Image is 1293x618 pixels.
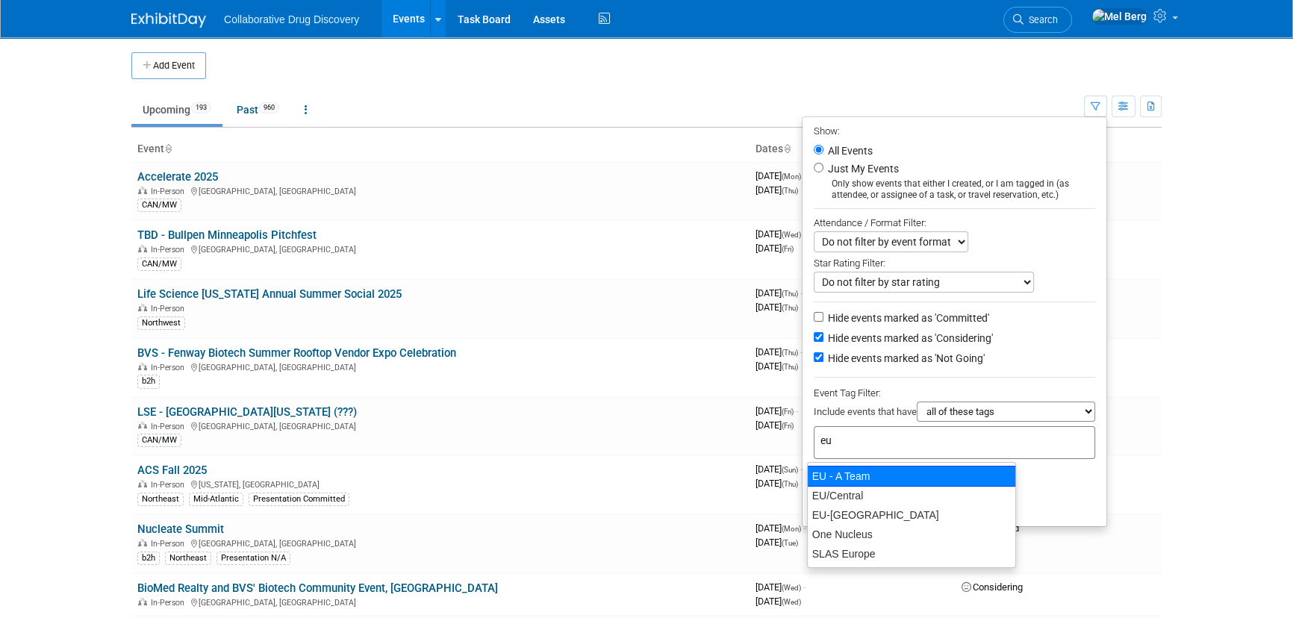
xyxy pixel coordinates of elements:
span: Search [1024,14,1058,25]
span: (Thu) [782,480,798,488]
a: Sort by Start Date [783,143,791,154]
span: [DATE] [755,478,798,489]
th: Event [131,137,750,162]
div: b2h [137,552,160,565]
span: - [800,346,803,358]
div: Northwest [137,316,185,330]
div: SLAS Europe [808,544,1015,564]
span: [DATE] [755,228,806,240]
div: [GEOGRAPHIC_DATA], [GEOGRAPHIC_DATA] [137,243,744,255]
div: Show: [814,121,1095,140]
th: Dates [750,137,956,162]
span: (Fri) [782,408,794,416]
span: [DATE] [755,537,798,548]
div: Northeast [137,493,184,506]
span: [DATE] [755,170,806,181]
img: In-Person Event [138,187,147,194]
span: 193 [191,102,211,113]
span: In-Person [151,363,189,372]
span: In-Person [151,422,189,431]
span: [DATE] [755,302,798,313]
span: - [800,463,803,475]
div: Northeast [165,552,211,565]
img: In-Person Event [138,245,147,252]
span: [DATE] [755,243,794,254]
span: (Wed) [782,598,801,606]
span: [DATE] [755,360,798,372]
span: (Mon) [782,525,801,533]
img: In-Person Event [138,422,147,429]
span: In-Person [151,598,189,608]
span: [DATE] [755,581,806,593]
div: One Nucleus [808,525,1015,544]
label: All Events [825,146,873,156]
div: Event Tag Filter: [814,384,1095,402]
a: Life Science [US_STATE] Annual Summer Social 2025 [137,287,402,301]
span: (Thu) [782,187,798,195]
span: (Wed) [782,584,801,592]
a: ACS Fall 2025 [137,463,207,477]
span: (Thu) [782,363,798,371]
div: Only show events that either I created, or I am tagged in (as attendee, or assignee of a task, or... [814,178,1095,201]
div: [GEOGRAPHIC_DATA], [GEOGRAPHIC_DATA] [137,184,744,196]
span: [DATE] [755,184,798,196]
span: - [803,522,806,534]
img: In-Person Event [138,598,147,605]
div: [GEOGRAPHIC_DATA], [GEOGRAPHIC_DATA] [137,537,744,549]
div: [US_STATE], [GEOGRAPHIC_DATA] [137,478,744,490]
img: In-Person Event [138,539,147,546]
img: In-Person Event [138,304,147,311]
div: CAN/MW [137,434,181,447]
div: Presentation N/A [216,552,290,565]
div: Presentation Committed [249,493,349,506]
a: Sort by Event Name [164,143,172,154]
div: Include events that have [814,402,1095,426]
img: ExhibitDay [131,13,206,28]
span: In-Person [151,187,189,196]
span: In-Person [151,539,189,549]
div: CAN/MW [137,199,181,212]
div: b2h [137,375,160,388]
a: BioMed Realty and BVS' Biotech Community Event, [GEOGRAPHIC_DATA] [137,581,498,595]
span: [DATE] [755,522,806,534]
a: Upcoming193 [131,96,222,124]
span: [DATE] [755,405,798,416]
div: [GEOGRAPHIC_DATA], [GEOGRAPHIC_DATA] [137,360,744,372]
div: Attendance / Format Filter: [814,214,1095,231]
span: (Mon) [782,172,801,181]
span: In-Person [151,304,189,313]
span: (Thu) [782,304,798,312]
span: In-Person [151,480,189,490]
a: BVS - Fenway Biotech Summer Rooftop Vendor Expo Celebration [137,346,456,360]
span: - [800,287,803,299]
div: EU/Central [808,486,1015,505]
label: Hide events marked as 'Considering' [825,331,993,346]
span: - [796,405,798,416]
div: [GEOGRAPHIC_DATA], [GEOGRAPHIC_DATA] [137,419,744,431]
span: 960 [259,102,279,113]
label: Just My Events [825,161,899,176]
div: EU-[GEOGRAPHIC_DATA] [808,505,1015,525]
a: Past960 [225,96,290,124]
span: (Fri) [782,245,794,253]
span: In-Person [151,245,189,255]
span: (Thu) [782,349,798,357]
span: Collaborative Drug Discovery [224,13,359,25]
span: [DATE] [755,463,803,475]
span: (Thu) [782,290,798,298]
div: [GEOGRAPHIC_DATA], [GEOGRAPHIC_DATA] [137,596,744,608]
span: Considering [962,581,1023,593]
span: - [803,581,806,593]
img: Mel Berg [1091,8,1147,25]
img: In-Person Event [138,480,147,487]
label: Hide events marked as 'Not Going' [825,351,985,366]
a: LSE - [GEOGRAPHIC_DATA][US_STATE] (???) [137,405,357,419]
span: [DATE] [755,287,803,299]
span: (Sun) [782,466,798,474]
a: TBD - Bullpen Minneapolis Pitchfest [137,228,317,242]
div: Star Rating Filter: [814,252,1095,272]
span: [DATE] [755,346,803,358]
a: Accelerate 2025 [137,170,218,184]
img: In-Person Event [138,363,147,370]
div: CAN/MW [137,257,181,271]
